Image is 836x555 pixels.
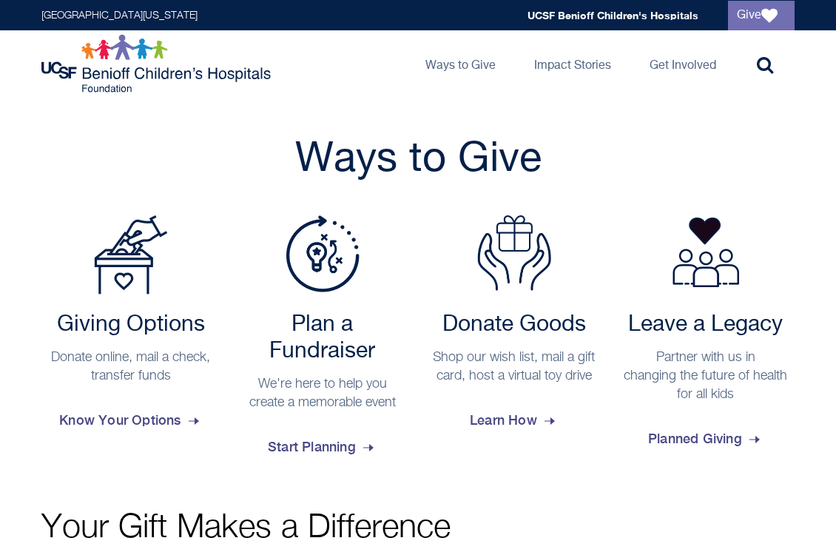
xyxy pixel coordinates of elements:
a: Plan a Fundraiser Plan a Fundraiser We're here to help you create a memorable event Start Planning [233,215,411,467]
a: Get Involved [638,30,728,97]
h2: Plan a Fundraiser [240,312,404,365]
img: Logo for UCSF Benioff Children's Hospitals Foundation [41,34,274,93]
span: Know Your Options [59,400,201,440]
img: Payment Options [94,215,168,295]
span: Planned Giving [648,419,763,459]
a: Leave a Legacy Partner with us in changing the future of health for all kids Planned Giving [616,215,795,459]
span: Learn How [470,400,558,440]
p: We're here to help you create a memorable event [240,375,404,412]
a: Donate Goods Donate Goods Shop our wish list, mail a gift card, host a virtual toy drive Learn How [425,215,603,440]
a: Give [728,1,795,30]
img: Donate Goods [477,215,551,291]
p: Shop our wish list, mail a gift card, host a virtual toy drive [432,349,596,386]
p: Partner with us in changing the future of health for all kids [624,349,787,404]
h2: Giving Options [49,312,212,338]
a: Ways to Give [414,30,508,97]
h2: Donate Goods [432,312,596,338]
p: Your Gift Makes a Difference [41,511,795,545]
img: Plan a Fundraiser [286,215,360,292]
h2: Leave a Legacy [624,312,787,338]
p: Donate online, mail a check, transfer funds [49,349,212,386]
a: UCSF Benioff Children's Hospitals [527,9,698,21]
a: Impact Stories [522,30,623,97]
a: Payment Options Giving Options Donate online, mail a check, transfer funds Know Your Options [41,215,220,440]
a: [GEOGRAPHIC_DATA][US_STATE] [41,10,198,21]
span: Start Planning [268,427,377,467]
h2: Ways to Give [41,134,795,186]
